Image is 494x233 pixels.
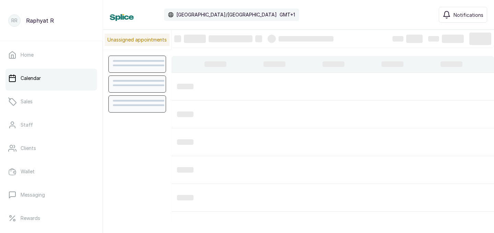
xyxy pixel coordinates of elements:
[21,168,35,175] p: Wallet
[21,51,34,58] p: Home
[454,11,483,19] span: Notifications
[5,45,97,65] a: Home
[439,7,487,23] button: Notifications
[21,191,45,198] p: Messaging
[21,75,41,82] p: Calendar
[5,92,97,111] a: Sales
[105,34,169,46] p: Unassigned appointments
[5,69,97,88] a: Calendar
[21,145,36,152] p: Clients
[5,115,97,135] a: Staff
[280,11,295,18] p: GMT+1
[5,209,97,228] a: Rewards
[21,98,33,105] p: Sales
[5,185,97,205] a: Messaging
[26,16,54,25] p: Raphyat R
[5,162,97,181] a: Wallet
[176,11,277,18] p: [GEOGRAPHIC_DATA]/[GEOGRAPHIC_DATA]
[11,17,17,24] p: RR
[5,139,97,158] a: Clients
[21,215,40,222] p: Rewards
[21,121,33,128] p: Staff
